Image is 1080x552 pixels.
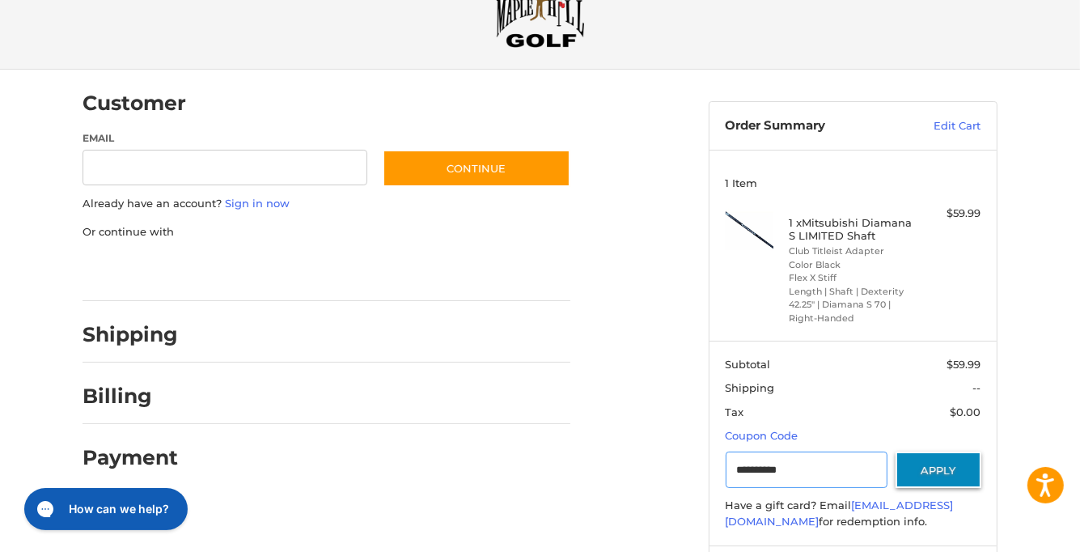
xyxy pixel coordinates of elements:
h4: 1 x Mitsubishi Diamana S LIMITED Shaft [790,216,913,243]
h3: 1 Item [726,176,981,189]
iframe: PayPal-venmo [352,256,473,285]
iframe: PayPal-paypal [78,256,199,285]
p: Already have an account? [83,196,570,212]
span: Subtotal [726,358,771,371]
h2: Shipping [83,322,178,347]
iframe: Gorgias live chat messenger [16,482,192,536]
li: Flex X Stiff [790,271,913,285]
span: $59.99 [947,358,981,371]
li: Color Black [790,258,913,272]
h3: Order Summary [726,118,900,134]
div: $59.99 [917,206,981,222]
span: Shipping [726,381,775,394]
label: Email [83,131,367,146]
h2: Billing [83,384,177,409]
a: Sign in now [225,197,290,210]
span: Tax [726,406,744,418]
button: Apply [896,452,981,488]
h2: Customer [83,91,186,116]
input: Gift Certificate or Coupon Code [726,452,888,488]
a: Edit Cart [900,118,981,134]
li: Club Titleist Adapter [790,244,913,258]
a: [EMAIL_ADDRESS][DOMAIN_NAME] [726,499,954,528]
span: -- [973,381,981,394]
div: Have a gift card? Email for redemption info. [726,498,981,529]
button: Continue [383,150,570,187]
iframe: Google Customer Reviews [947,508,1080,552]
p: Or continue with [83,224,570,240]
iframe: PayPal-paylater [214,256,336,285]
h2: Payment [83,445,178,470]
span: $0.00 [951,406,981,418]
li: Length | Shaft | Dexterity 42.25" | Diamana S 70 | Right-Handed [790,285,913,325]
a: Coupon Code [726,429,798,442]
